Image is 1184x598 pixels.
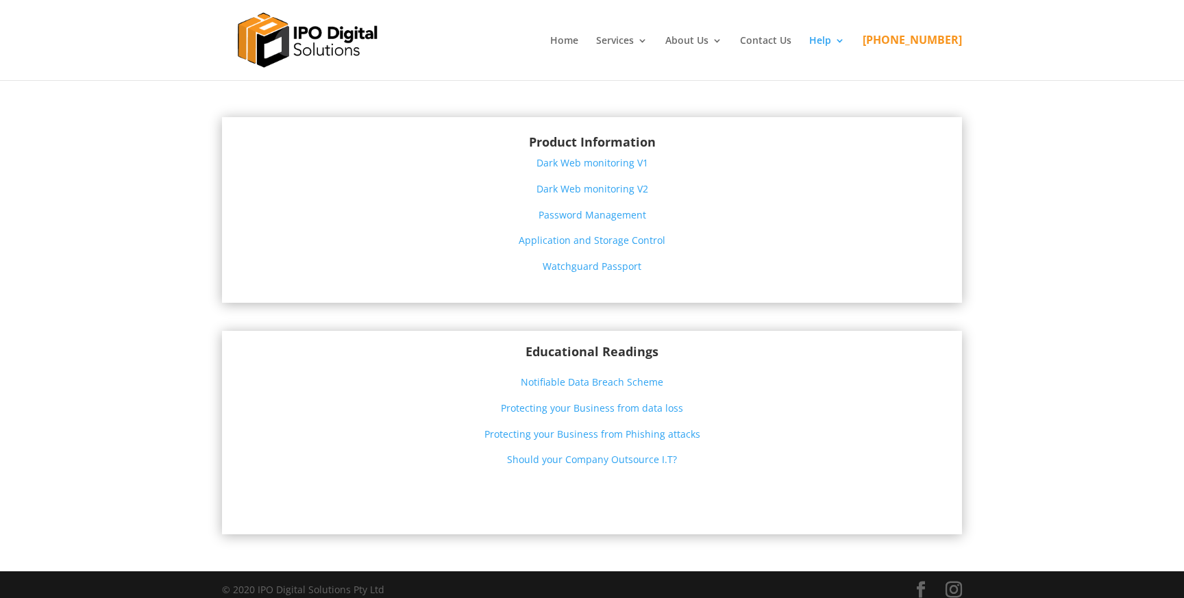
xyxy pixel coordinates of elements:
[484,427,700,440] a: Protecting your Business from Phishing attacks
[536,156,648,169] a: Dark Web monitoring V1
[665,36,722,80] a: About Us
[536,182,648,195] a: Dark Web monitoring V2
[539,208,646,221] a: Password Management
[529,134,656,150] b: Product Information
[596,36,647,80] a: Services
[863,35,962,79] a: [PHONE_NUMBER]
[550,36,578,80] a: Home
[501,401,683,414] a: Protecting your Business from data loss
[507,453,677,466] a: Should your Company Outsource I.T?
[526,343,658,360] b: Educational Readings
[740,36,791,80] a: Contact Us
[519,234,665,247] a: Application and Storage Control
[521,375,663,388] a: Notifiable Data Breach Scheme
[543,260,641,273] a: Watchguard Passport
[809,36,845,80] a: Help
